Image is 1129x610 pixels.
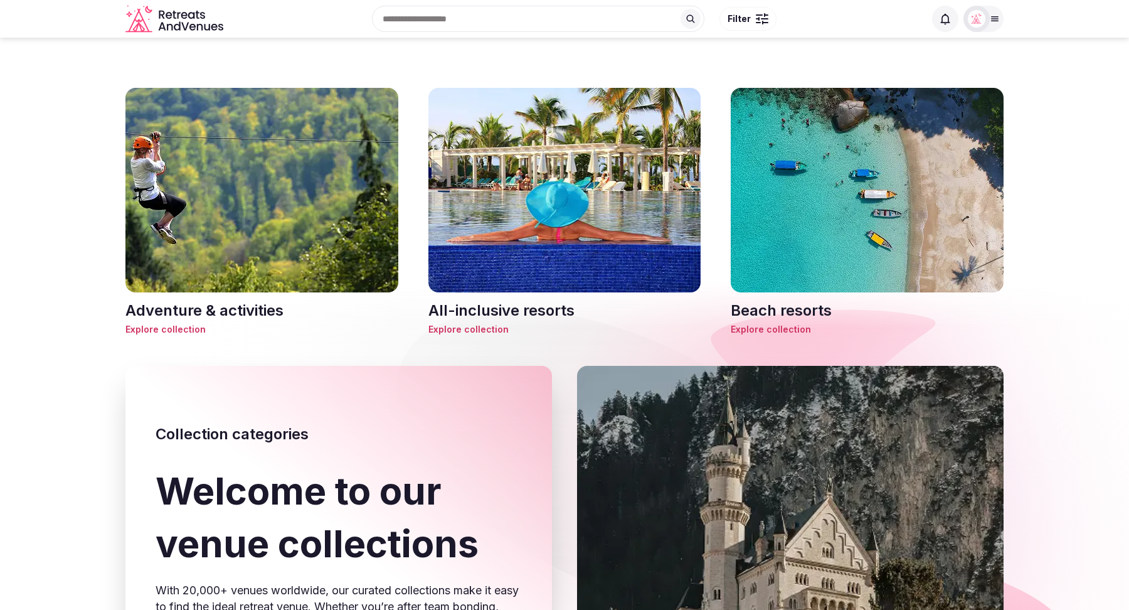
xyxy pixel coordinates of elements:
a: Adventure & activitiesAdventure & activitiesExplore collection [125,88,398,336]
h3: Adventure & activities [125,300,398,321]
svg: Retreats and Venues company logo [125,5,226,33]
span: Explore collection [428,323,701,336]
img: All-inclusive resorts [428,88,701,292]
img: Beach resorts [731,88,1004,292]
span: Explore collection [731,323,1004,336]
a: Beach resortsBeach resortsExplore collection [731,88,1004,336]
img: Adventure & activities [125,88,398,292]
button: Filter [719,7,777,31]
span: Explore collection [125,323,398,336]
h3: Beach resorts [731,300,1004,321]
h2: Collection categories [156,424,522,445]
a: Visit the homepage [125,5,226,33]
a: All-inclusive resortsAll-inclusive resortsExplore collection [428,88,701,336]
h1: Welcome to our venue collections [156,464,522,570]
h3: All-inclusive resorts [428,300,701,321]
span: Filter [728,13,751,25]
img: Matt Grant Oakes [968,10,985,28]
